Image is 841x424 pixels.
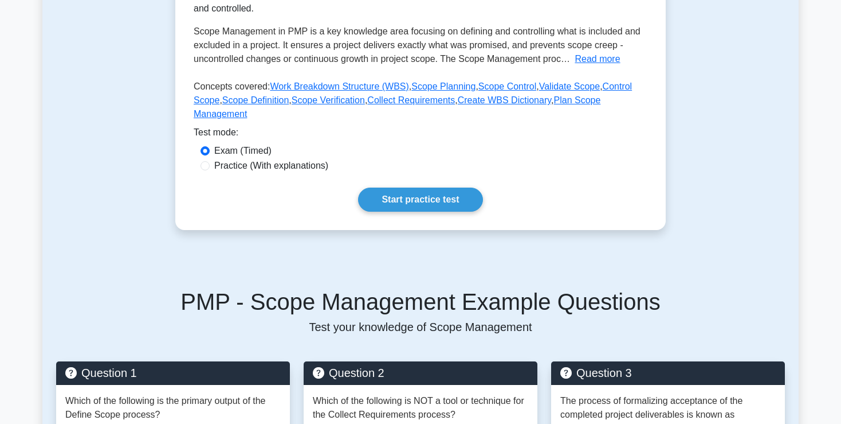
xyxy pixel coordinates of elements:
[575,52,620,66] button: Read more
[292,95,365,105] a: Scope Verification
[194,26,640,64] span: Scope Management in PMP is a key knowledge area focusing on defining and controlling what is incl...
[560,366,776,380] h5: Question 3
[65,394,281,422] p: Which of the following is the primary output of the Define Scope process?
[194,126,647,144] div: Test mode:
[367,95,455,105] a: Collect Requirements
[478,81,536,91] a: Scope Control
[411,81,475,91] a: Scope Planning
[65,366,281,380] h5: Question 1
[56,320,785,334] p: Test your knowledge of Scope Management
[270,81,408,91] a: Work Breakdown Structure (WBS)
[214,159,328,173] label: Practice (With explanations)
[313,394,528,422] p: Which of the following is NOT a tool or technique for the Collect Requirements process?
[313,366,528,380] h5: Question 2
[56,288,785,316] h5: PMP - Scope Management Example Questions
[539,81,600,91] a: Validate Scope
[194,80,647,126] p: Concepts covered: , , , , , , , , ,
[222,95,289,105] a: Scope Definition
[458,95,551,105] a: Create WBS Dictionary
[358,188,482,212] a: Start practice test
[214,144,272,158] label: Exam (Timed)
